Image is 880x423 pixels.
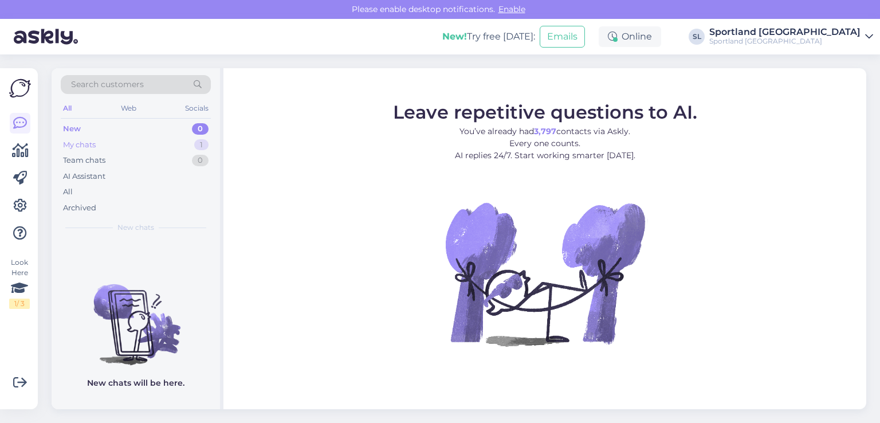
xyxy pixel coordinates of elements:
a: Sportland [GEOGRAPHIC_DATA]Sportland [GEOGRAPHIC_DATA] [709,28,873,46]
span: Enable [495,4,529,14]
span: New chats [117,222,154,233]
div: 1 [194,139,209,151]
div: Sportland [GEOGRAPHIC_DATA] [709,28,861,37]
div: New [63,123,81,135]
span: Search customers [71,79,144,91]
b: New! [442,31,467,42]
img: Askly Logo [9,77,31,99]
div: Team chats [63,155,105,166]
button: Emails [540,26,585,48]
img: No Chat active [442,170,648,377]
div: 0 [192,123,209,135]
div: 1 / 3 [9,299,30,309]
div: SL [689,29,705,45]
div: Try free [DATE]: [442,30,535,44]
img: No chats [52,264,220,367]
div: All [63,186,73,198]
div: Online [599,26,661,47]
div: Socials [183,101,211,116]
span: Leave repetitive questions to AI. [393,100,697,123]
div: Sportland [GEOGRAPHIC_DATA] [709,37,861,46]
div: All [61,101,74,116]
div: My chats [63,139,96,151]
div: 0 [192,155,209,166]
p: New chats will be here. [87,377,184,389]
div: AI Assistant [63,171,105,182]
div: Look Here [9,257,30,309]
b: 3,797 [534,126,556,136]
div: Archived [63,202,96,214]
div: Web [119,101,139,116]
p: You’ve already had contacts via Askly. Every one counts. AI replies 24/7. Start working smarter [... [393,125,697,161]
